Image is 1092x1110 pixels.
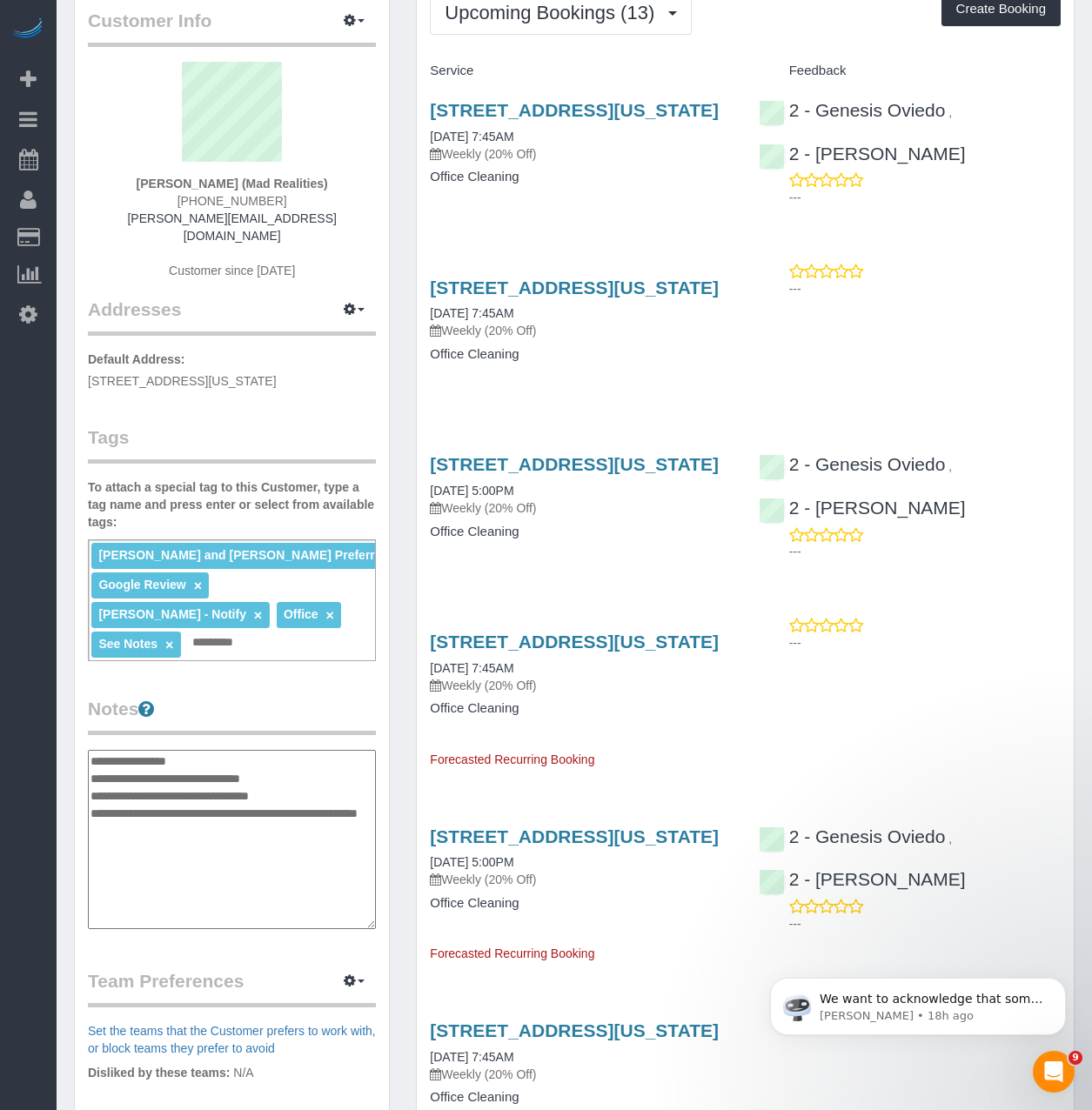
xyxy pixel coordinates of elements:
p: Message from Ellie, sent 18h ago [76,67,300,83]
a: Set the teams that the Customer prefers to work with, or block teams they prefer to avoid [88,1024,376,1055]
a: [DATE] 7:45AM [430,661,513,675]
a: [DATE] 5:00PM [430,855,513,869]
h4: Office Cleaning [430,896,732,911]
a: [STREET_ADDRESS][US_STATE] [430,632,719,652]
p: Weekly (20% Off) [430,499,732,517]
legend: Notes [88,696,376,735]
p: Weekly (20% Off) [430,322,732,339]
legend: Tags [88,425,376,464]
label: To attach a special tag to this Customer, type a tag name and press enter or select from availabl... [88,478,376,531]
a: 2 - Genesis Oviedo [759,454,946,474]
h4: Office Cleaning [430,170,732,184]
span: Google Review [98,578,185,592]
a: [DATE] 7:45AM [430,1050,513,1064]
p: Weekly (20% Off) [430,145,732,163]
a: 2 - Genesis Oviedo [759,826,946,846]
a: [STREET_ADDRESS][US_STATE] [430,454,719,474]
span: , [948,105,952,119]
h4: Feedback [759,64,1061,78]
a: × [165,638,173,652]
span: Forecasted Recurring Booking [430,752,594,766]
span: See Notes [98,637,157,651]
a: × [254,608,262,623]
span: Upcoming Bookings (13) [445,2,663,23]
span: , [948,832,952,846]
strong: [PERSON_NAME] (Mad Realities) [137,177,328,191]
iframe: Intercom notifications message [744,941,1092,1063]
p: Weekly (20% Off) [430,871,732,888]
h4: Office Cleaning [430,347,732,362]
h4: Office Cleaning [430,1090,732,1105]
span: Forecasted Recurring Booking [430,946,594,960]
span: [PHONE_NUMBER] [178,194,287,208]
iframe: Intercom live chat [1033,1051,1075,1093]
h4: Service [430,64,732,78]
p: --- [789,915,1061,933]
legend: Customer Info [88,8,376,47]
span: [PERSON_NAME] - Notify [98,607,246,621]
p: --- [789,189,1061,206]
label: Default Address: [88,351,185,368]
span: , [948,459,952,473]
a: [STREET_ADDRESS][US_STATE] [430,1020,719,1040]
label: Disliked by these teams: [88,1064,230,1081]
a: [STREET_ADDRESS][US_STATE] [430,100,719,120]
a: [STREET_ADDRESS][US_STATE] [430,826,719,846]
p: Weekly (20% Off) [430,677,732,694]
img: Automaid Logo [10,17,45,42]
p: Weekly (20% Off) [430,1066,732,1083]
span: [STREET_ADDRESS][US_STATE] [88,374,277,388]
a: 2 - [PERSON_NAME] [759,144,966,164]
p: --- [789,634,1061,652]
span: [PERSON_NAME] and [PERSON_NAME] Preferred [98,548,389,562]
h4: Office Cleaning [430,701,732,716]
span: Customer since [DATE] [169,264,295,277]
a: [STREET_ADDRESS][US_STATE] [430,277,719,298]
a: × [326,608,334,623]
a: 2 - Genesis Oviedo [759,100,946,120]
a: [PERSON_NAME][EMAIL_ADDRESS][DOMAIN_NAME] [127,211,336,243]
a: [DATE] 5:00PM [430,484,513,498]
span: We want to acknowledge that some users may be experiencing lag or slower performance in our softw... [76,50,299,289]
span: Office [284,607,318,621]
legend: Team Preferences [88,968,376,1007]
p: --- [789,280,1061,298]
a: [DATE] 7:45AM [430,306,513,320]
a: 2 - [PERSON_NAME] [759,869,966,889]
a: × [194,578,202,593]
h4: Office Cleaning [430,525,732,539]
span: 9 [1069,1051,1082,1065]
span: N/A [233,1066,253,1080]
p: --- [789,543,1061,560]
a: [DATE] 7:45AM [430,130,513,144]
a: 2 - [PERSON_NAME] [759,498,966,518]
